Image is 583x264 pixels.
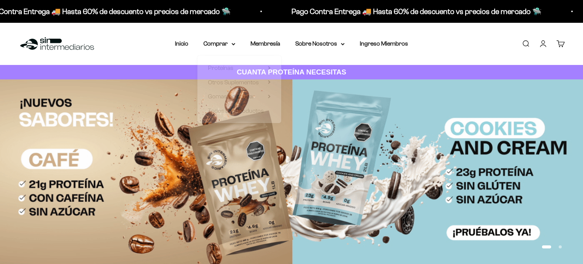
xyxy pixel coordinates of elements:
summary: Proteínas [208,63,271,73]
span: Todos Los Productos [208,107,264,114]
summary: Otros Suplementos [208,77,271,87]
span: Otros Suplementos [208,79,259,85]
summary: Comprar [203,39,235,49]
p: Pago Contra Entrega 🚚 Hasta 60% de descuento vs precios de mercado 🛸 [264,5,514,17]
span: Gomas sin azúcar [208,93,255,100]
a: Inicio [175,40,188,47]
summary: Sobre Nosotros [295,39,345,49]
a: Ingreso Miembros [360,40,408,47]
summary: Gomas sin azúcar [208,92,271,101]
strong: CUANTA PROTEÍNA NECESITAS [237,68,347,76]
a: Membresía [251,40,280,47]
a: Todos Los Productos [208,106,271,116]
span: Proteínas [208,65,233,71]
